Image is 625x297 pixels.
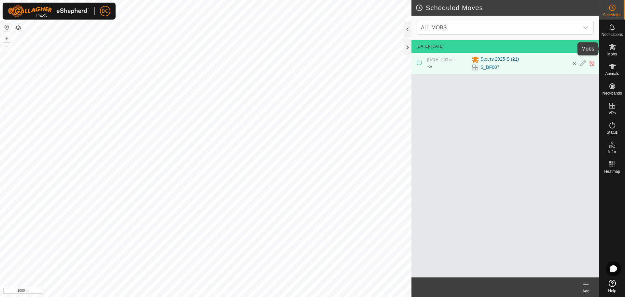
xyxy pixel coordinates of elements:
span: Heatmap [604,170,620,173]
h2: Scheduled Moves [415,4,599,12]
button: Reset Map [3,23,11,31]
button: + [3,34,11,42]
span: [DATE] 6:00 am [427,57,454,62]
span: VPs [608,111,616,115]
button: – [3,43,11,51]
span: Mobs [607,52,617,56]
a: S_BF007 [480,64,499,71]
span: DC [102,8,108,15]
span: Neckbands [602,91,622,95]
span: Help [608,289,616,293]
img: Turn off schedule move [589,60,595,67]
span: Schedules [603,13,621,17]
a: Help [599,277,625,295]
span: Animals [605,72,619,76]
span: Steers 2025-S (21) [480,56,519,64]
span: ∞ [428,64,432,69]
a: Contact Us [212,289,231,294]
span: - [DATE] [429,44,444,49]
div: dropdown trigger [579,21,592,34]
span: [DATE] [417,44,429,49]
span: ∞ [572,60,576,67]
span: Status [606,130,618,134]
div: - [427,63,432,70]
span: Infra [608,150,616,154]
div: Add [573,288,599,294]
a: Privacy Policy [180,289,204,294]
img: Gallagher Logo [8,5,89,17]
button: Map Layers [14,24,22,32]
span: ALL MOBS [421,25,447,30]
span: ALL MOBS [418,21,579,34]
span: Notifications [602,33,623,37]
